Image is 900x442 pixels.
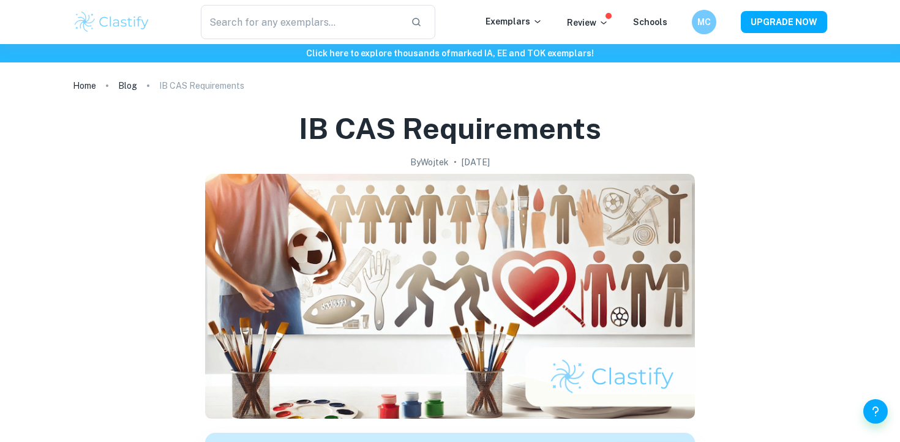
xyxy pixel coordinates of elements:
h6: Click here to explore thousands of marked IA, EE and TOK exemplars ! [2,47,898,60]
a: Home [73,77,96,94]
button: Help and Feedback [863,399,888,424]
h2: By Wojtek [410,155,449,169]
button: MC [692,10,716,34]
p: Exemplars [486,15,542,28]
h2: [DATE] [462,155,490,169]
button: UPGRADE NOW [741,11,827,33]
input: Search for any exemplars... [201,5,401,39]
img: IB CAS Requirements cover image [205,174,695,419]
a: Schools [633,17,667,27]
h1: IB CAS Requirements [299,109,601,148]
p: Review [567,16,609,29]
p: • [454,155,457,169]
a: Blog [118,77,137,94]
img: Clastify logo [73,10,151,34]
p: IB CAS Requirements [159,79,244,92]
h6: MC [697,15,711,29]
